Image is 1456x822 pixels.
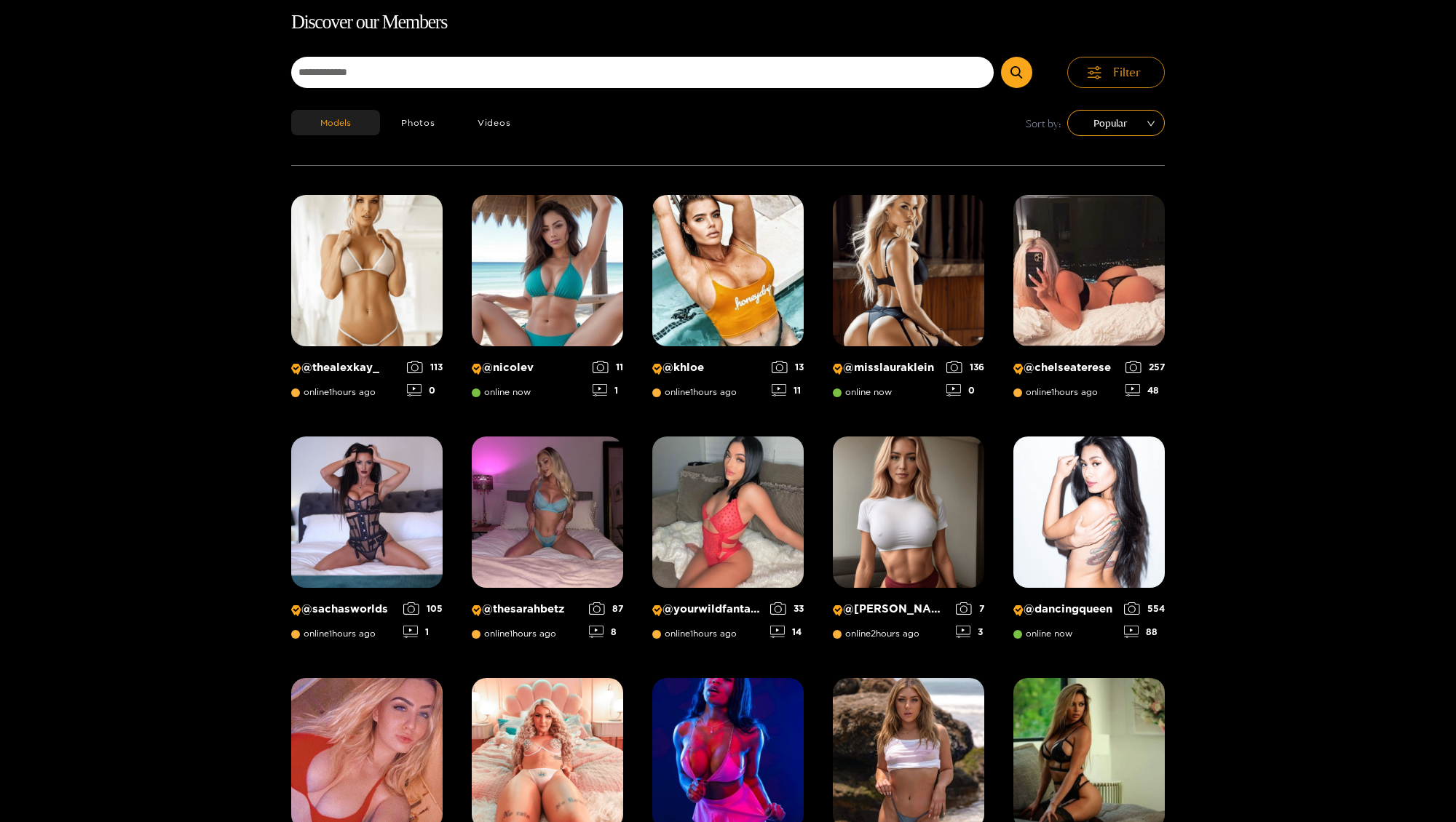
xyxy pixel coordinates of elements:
[472,361,585,375] p: @ nicolev
[1026,115,1061,132] span: Sort by:
[1124,602,1165,615] div: 554
[770,602,804,615] div: 33
[652,195,804,346] img: Creator Profile Image: khloe
[1013,629,1072,639] span: online now
[291,602,396,616] p: @ sachasworlds
[291,436,443,649] a: Creator Profile Image: sachasworlds@sachasworldsonline1hours ago1051
[472,436,623,649] a: Creator Profile Image: thesarahbetz@thesarahbetzonline1hours ago878
[956,602,984,615] div: 7
[652,387,737,397] span: online 1 hours ago
[403,626,443,638] div: 1
[472,602,582,616] p: @ thesarahbetz
[1001,57,1032,88] button: Submit Search
[403,602,443,615] div: 105
[833,195,984,346] img: Creator Profile Image: misslauraklein
[291,361,400,375] p: @ thealexkay_
[472,195,623,407] a: Creator Profile Image: nicolev@nicolevonline now111
[593,361,623,373] div: 11
[456,110,532,135] button: Videos
[380,110,456,135] button: Photos
[1125,361,1165,373] div: 257
[770,626,804,638] div: 14
[833,436,984,588] img: Creator Profile Image: michelle
[1013,387,1098,397] span: online 1 hours ago
[1013,195,1165,407] a: Creator Profile Image: chelseaterese@chelseatereseonline1hours ago25748
[589,626,623,638] div: 8
[291,7,1165,38] h1: Discover our Members
[833,195,984,407] a: Creator Profile Image: misslauraklein@misslaurakleinonline now1360
[1067,110,1165,136] div: sort
[1113,64,1141,81] span: Filter
[291,436,443,588] img: Creator Profile Image: sachasworlds
[1013,436,1165,588] img: Creator Profile Image: dancingqueen
[833,436,984,649] a: Creator Profile Image: michelle@[PERSON_NAME]online2hours ago73
[291,110,380,135] button: Models
[291,195,443,407] a: Creator Profile Image: thealexkay_@thealexkay_online1hours ago1130
[652,361,764,375] p: @ khloe
[652,436,804,649] a: Creator Profile Image: yourwildfantasyy69@yourwildfantasyy69online1hours ago3314
[589,602,623,615] div: 87
[833,361,939,375] p: @ misslauraklein
[472,629,556,639] span: online 1 hours ago
[1013,602,1117,616] p: @ dancingqueen
[291,195,443,346] img: Creator Profile Image: thealexkay_
[291,387,376,397] span: online 1 hours ago
[472,195,623,346] img: Creator Profile Image: nicolev
[946,361,984,373] div: 136
[833,629,919,639] span: online 2 hours ago
[1013,436,1165,649] a: Creator Profile Image: dancingqueen@dancingqueenonline now55488
[593,384,623,396] div: 1
[472,387,531,397] span: online now
[652,436,804,588] img: Creator Profile Image: yourwildfantasyy69
[407,384,443,396] div: 0
[407,361,443,373] div: 113
[833,387,892,397] span: online now
[652,629,737,639] span: online 1 hours ago
[1013,195,1165,346] img: Creator Profile Image: chelseaterese
[772,361,804,373] div: 13
[291,629,376,639] span: online 1 hours ago
[956,626,984,638] div: 3
[1067,57,1165,88] button: Filter
[472,436,623,588] img: Creator Profile Image: thesarahbetz
[652,602,763,616] p: @ yourwildfantasyy69
[1078,112,1154,134] span: Popular
[833,602,949,616] p: @ [PERSON_NAME]
[1124,626,1165,638] div: 88
[946,384,984,396] div: 0
[772,384,804,396] div: 11
[652,195,804,407] a: Creator Profile Image: khloe@khloeonline1hours ago1311
[1013,361,1118,375] p: @ chelseaterese
[1125,384,1165,396] div: 48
